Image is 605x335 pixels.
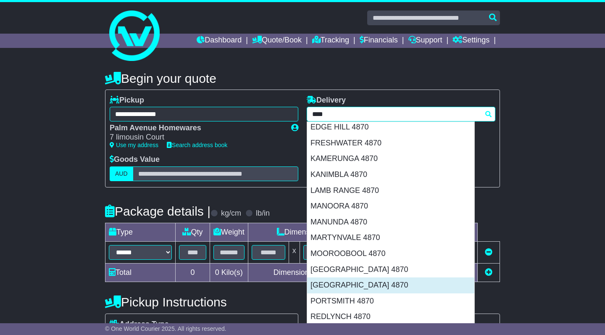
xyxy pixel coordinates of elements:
a: Use my address [110,142,158,148]
label: AUD [110,166,133,181]
td: Type [105,223,176,241]
a: Dashboard [197,34,242,48]
span: © One World Courier 2025. All rights reserved. [105,325,226,332]
div: KANIMBLA 4870 [307,167,474,183]
div: EDGE HILL 4870 [307,119,474,135]
td: Dimensions (L x W x H) [248,223,392,241]
a: Settings [452,34,489,48]
a: Financials [360,34,398,48]
td: x [289,241,300,263]
div: FRESHWATER 4870 [307,135,474,151]
div: [GEOGRAPHIC_DATA] 4870 [307,277,474,293]
div: Palm Avenue Homewares [110,124,283,133]
typeahead: Please provide city [307,107,495,121]
a: Remove this item [485,248,492,256]
span: 0 [215,268,219,277]
div: 7 limousin Court [110,133,283,142]
a: Tracking [312,34,349,48]
label: Delivery [307,96,346,105]
h4: Begin your quote [105,71,500,85]
a: Search address book [167,142,227,148]
label: Address Type [110,320,169,329]
div: REDLYNCH 4870 [307,309,474,325]
a: Add new item [485,268,492,277]
label: lb/in [256,209,270,218]
div: [GEOGRAPHIC_DATA] 4870 [307,262,474,278]
label: Pickup [110,96,144,105]
td: Dimensions in Centimetre(s) [248,263,392,282]
td: Total [105,263,176,282]
label: Goods Value [110,155,160,164]
td: Qty [176,223,210,241]
div: LAMB RANGE 4870 [307,183,474,199]
div: MANUNDA 4870 [307,214,474,230]
td: Kilo(s) [210,263,248,282]
div: KAMERUNGA 4870 [307,151,474,167]
h4: Pickup Instructions [105,295,298,309]
h4: Package details | [105,204,210,218]
div: MANOORA 4870 [307,198,474,214]
a: Quote/Book [252,34,302,48]
div: PORTSMITH 4870 [307,293,474,309]
div: MARTYNVALE 4870 [307,230,474,246]
div: MOOROOBOOL 4870 [307,246,474,262]
td: 0 [176,263,210,282]
label: kg/cm [221,209,241,218]
a: Support [408,34,442,48]
td: Weight [210,223,248,241]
